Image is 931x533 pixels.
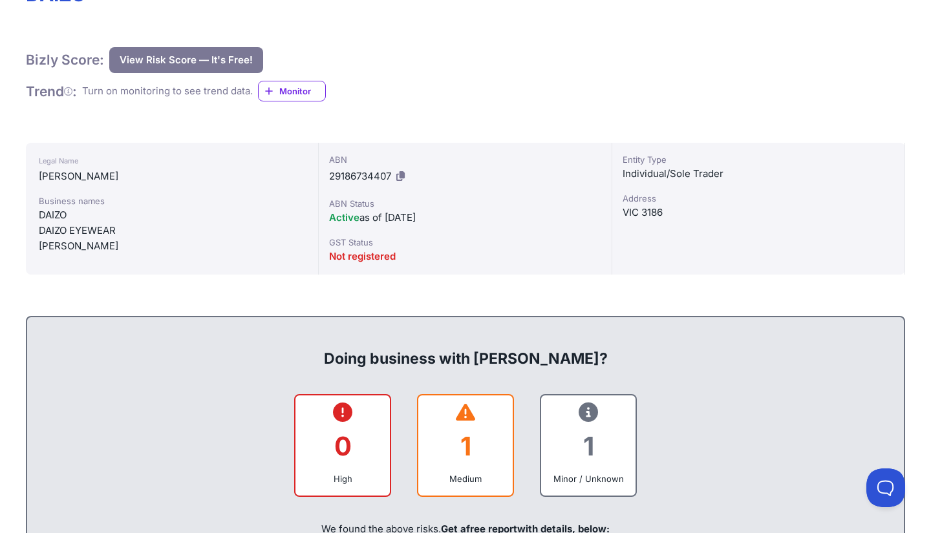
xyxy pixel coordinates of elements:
span: Not registered [329,250,396,262]
div: DAIZO [39,207,305,223]
div: Individual/Sole Trader [623,166,894,182]
div: [PERSON_NAME] [39,238,305,254]
button: View Risk Score — It's Free! [109,47,263,73]
div: GST Status [329,236,601,249]
iframe: Toggle Customer Support [866,468,905,507]
div: Entity Type [623,153,894,166]
div: Address [623,192,894,205]
div: as of [DATE] [329,210,601,225]
div: VIC 3186 [623,205,894,220]
div: Business names [39,194,305,207]
div: 1 [551,420,625,472]
div: High [306,472,380,485]
span: Monitor [279,85,325,98]
a: Monitor [258,81,326,101]
div: 1 [429,420,502,472]
div: DAIZO EYEWEAR [39,223,305,238]
div: 0 [306,420,380,472]
div: [PERSON_NAME] [39,169,305,184]
span: Active [329,211,359,224]
div: Doing business with [PERSON_NAME]? [40,328,891,369]
div: Minor / Unknown [551,472,625,485]
h1: Bizly Score: [26,51,104,68]
div: Turn on monitoring to see trend data. [82,84,253,99]
div: Medium [429,472,502,485]
div: Legal Name [39,153,305,169]
div: ABN [329,153,601,166]
h1: Trend : [26,83,77,100]
span: 29186734407 [329,170,391,182]
div: ABN Status [329,197,601,210]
